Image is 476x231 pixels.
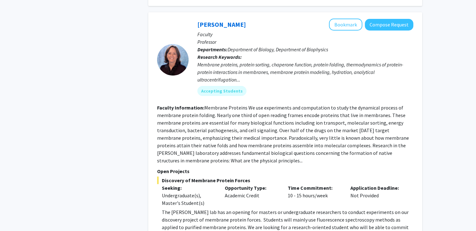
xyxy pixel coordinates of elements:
[157,104,204,111] b: Faculty Information:
[346,184,409,207] div: Not Provided
[197,61,413,83] div: Membrane proteins, protein sorting, chaperone function, protein folding, thermodynamics of protei...
[5,203,27,226] iframe: Chat
[220,184,283,207] div: Academic Credit
[197,86,246,96] mat-chip: Accepting Students
[197,46,228,53] b: Departments:
[225,184,278,192] p: Opportunity Type:
[197,31,413,38] p: Faculty
[162,192,215,207] div: Undergraduate(s), Master's Student(s)
[350,184,404,192] p: Application Deadline:
[365,19,413,31] button: Compose Request to Karen Fleming
[157,177,413,184] span: Discovery of Membrane Protein Forces
[197,38,413,46] p: Professor
[157,167,413,175] p: Open Projects
[228,46,328,53] span: Department of Biology, Department of Biophysics
[283,184,346,207] div: 10 - 15 hours/week
[329,19,362,31] button: Add Karen Fleming to Bookmarks
[162,184,215,192] p: Seeking:
[197,54,242,60] b: Research Keywords:
[288,184,341,192] p: Time Commitment:
[157,104,409,164] fg-read-more: Membrane Proteins We use experiments and computation to study the dynamical process of membrane p...
[197,20,246,28] a: [PERSON_NAME]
